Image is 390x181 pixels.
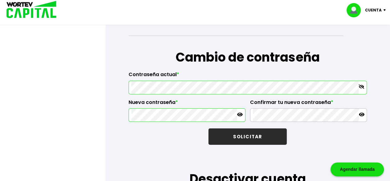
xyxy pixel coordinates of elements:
img: icon-down [382,9,390,11]
button: SOLICITAR [208,128,287,145]
h1: Cambio de contraseña [129,48,367,67]
label: Contraseña actual [129,71,367,81]
label: Confirmar tu nueva contraseña [250,99,367,109]
label: Nueva contraseña [129,99,245,109]
img: profile-image [347,3,365,17]
div: Agendar llamada [330,162,384,176]
p: Cuenta [365,6,382,15]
